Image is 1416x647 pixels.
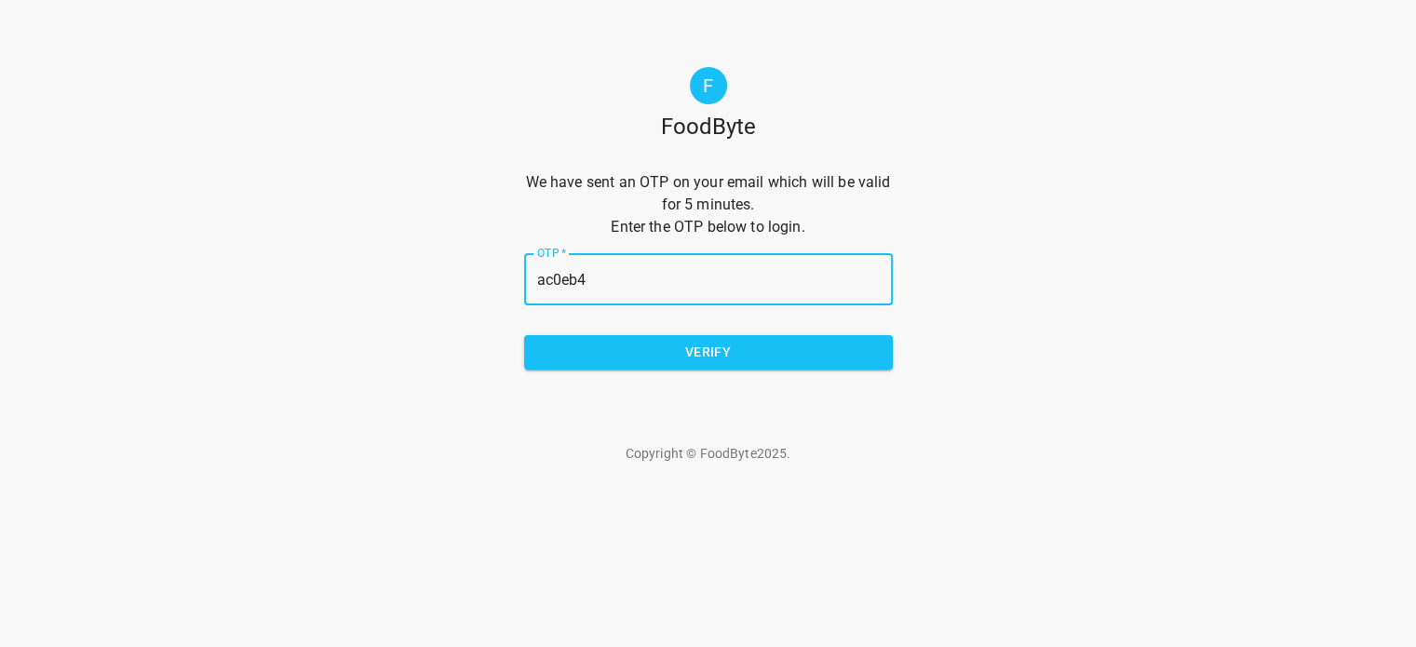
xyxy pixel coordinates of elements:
[524,444,893,463] p: Copyright © FoodByte 2025 .
[524,171,893,238] p: We have sent an OTP on your email which will be valid for 5 minutes. Enter the OTP below to login.
[690,67,727,104] div: F
[524,335,893,370] button: Verify
[661,112,756,142] h1: FoodByte
[539,341,878,364] span: Verify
